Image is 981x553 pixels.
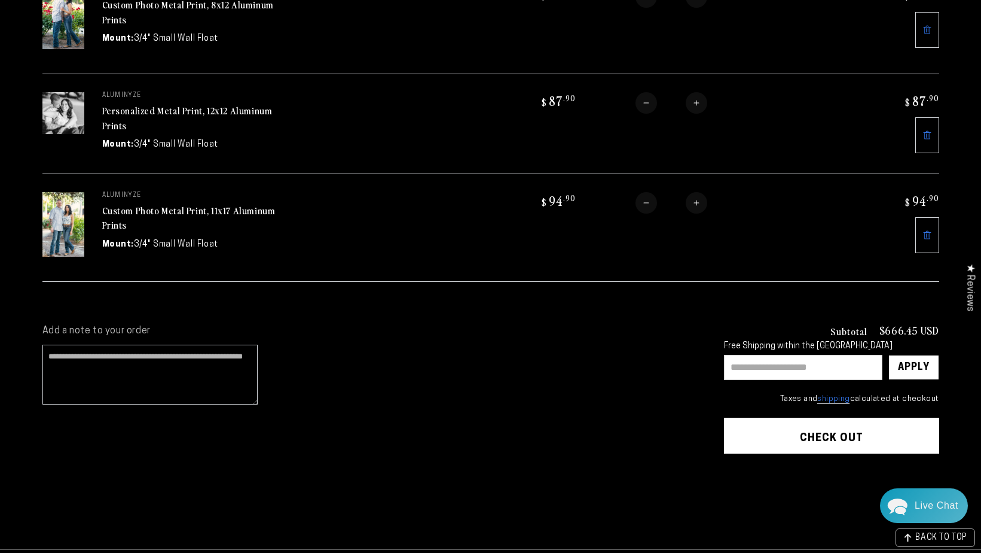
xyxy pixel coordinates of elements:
[134,32,218,45] dd: 3/4" Small Wall Float
[42,92,84,134] img: 12"x12" Square White Glossy Aluminyzed Photo
[898,355,930,379] div: Apply
[657,192,686,214] input: Quantity for Custom Photo Metal Print, 11x17 Aluminum Prints
[102,32,135,45] dt: Mount:
[102,92,282,99] p: aluminyze
[42,325,700,338] label: Add a note to your order
[915,12,939,48] a: Remove 8"x12" Rectangle White Glossy Aluminyzed Photo
[927,193,939,203] sup: .90
[563,193,576,203] sup: .90
[915,117,939,153] a: Remove 12"x12" Square White Glossy Aluminyzed Photo
[102,104,273,132] a: Personalized Metal Print, 12x12 Aluminum Prints
[879,325,939,336] p: $666.45 USD
[724,342,939,352] div: Free Shipping within the [GEOGRAPHIC_DATA]
[102,138,135,151] dt: Mount:
[563,93,576,103] sup: .90
[134,238,218,251] dd: 3/4" Small Wall Float
[927,93,939,103] sup: .90
[830,326,867,336] h3: Subtotal
[542,96,547,108] span: $
[724,418,939,454] button: Check out
[915,488,958,523] div: Contact Us Directly
[905,196,910,208] span: $
[540,192,576,209] bdi: 94
[657,92,686,114] input: Quantity for Personalized Metal Print, 12x12 Aluminum Prints
[542,196,547,208] span: $
[102,203,276,232] a: Custom Photo Metal Print, 11x17 Aluminum Prints
[903,92,939,109] bdi: 87
[915,534,967,542] span: BACK TO TOP
[958,254,981,321] div: Click to open Judge.me floating reviews tab
[724,477,939,503] iframe: PayPal-paypal
[724,393,939,405] small: Taxes and calculated at checkout
[102,238,135,251] dt: Mount:
[102,192,282,199] p: aluminyze
[817,395,849,404] a: shipping
[540,92,576,109] bdi: 87
[134,138,218,151] dd: 3/4" Small Wall Float
[915,217,939,253] a: Remove 11"x17" Rectangle White Glossy Aluminyzed Photo
[905,96,910,108] span: $
[42,192,84,257] img: 11"x17" Rectangle White Glossy Aluminyzed Photo
[903,192,939,209] bdi: 94
[880,488,968,523] div: Chat widget toggle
